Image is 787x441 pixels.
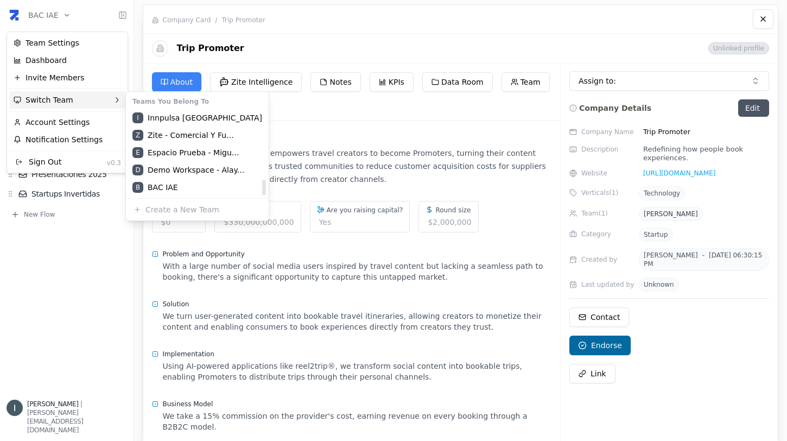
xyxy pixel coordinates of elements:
div: Z [132,130,143,141]
a: Dashboard [9,52,125,69]
a: Team Settings [9,34,125,52]
div: BAC IAE [128,179,266,196]
a: Account Settings [9,114,125,131]
div: Innpulsa [GEOGRAPHIC_DATA] [128,109,266,127]
a: ZZite - Comercial y Fu... [128,127,266,144]
a: Invite Members [9,69,125,86]
div: Espacio Prueba - Migu... [128,144,266,161]
a: EEspacio Prueba - Migu... [128,144,266,161]
div: B [132,182,143,193]
div: D [132,165,143,175]
div: Create a New Team [128,201,266,218]
div: E [132,147,143,158]
div: Sign Out [14,156,61,167]
a: Notification Settings [9,131,125,148]
a: DDemo Workspace - Alay... [128,161,266,179]
div: I [132,112,143,123]
div: BAC IAE [7,31,128,173]
div: Teams You Belong To [128,94,266,109]
a: BBAC IAE [128,179,266,196]
div: v0.3 [107,156,121,167]
a: IInnpulsa [GEOGRAPHIC_DATA] [128,109,266,127]
div: Demo Workspace - Alay... [128,161,266,179]
div: Switch Team [9,91,125,109]
div: Zite - Comercial y Fu... [128,127,266,144]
